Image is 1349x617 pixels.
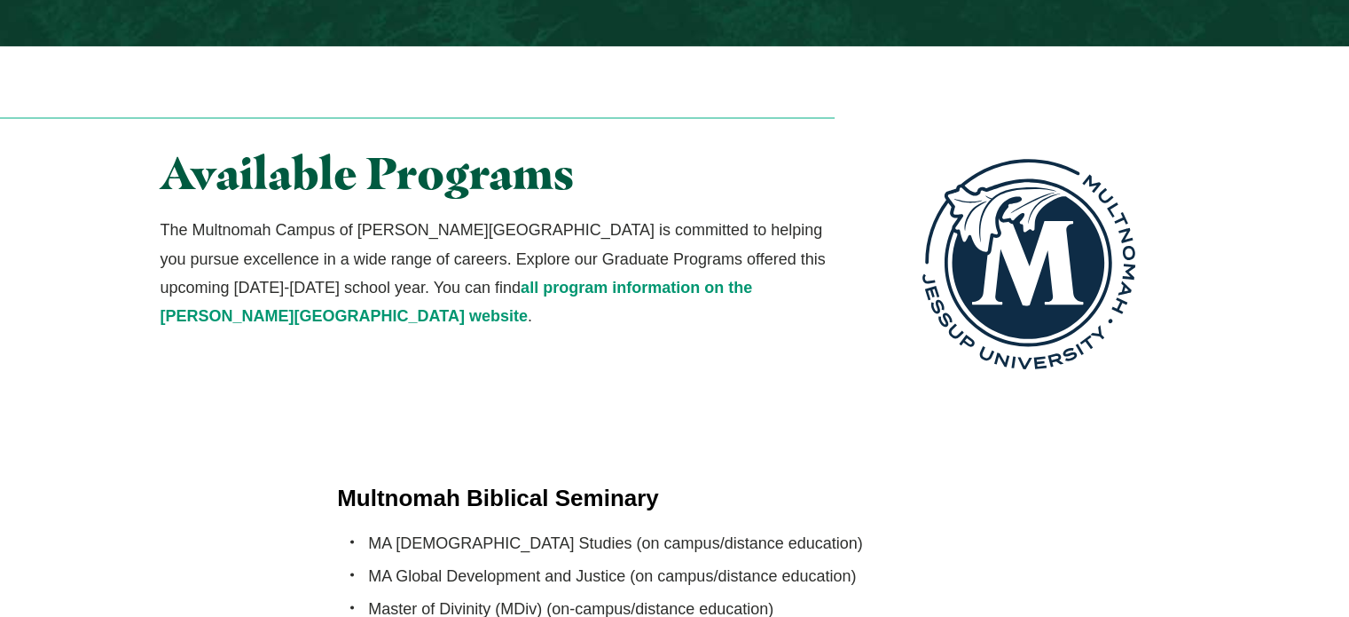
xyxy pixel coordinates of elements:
p: The Multnomah Campus of [PERSON_NAME][GEOGRAPHIC_DATA] is committed to helping you pursue excelle... [161,215,835,330]
li: MA Global Development and Justice (on campus/distance education) [368,561,1012,589]
h2: Available Programs [161,148,835,197]
li: MA [DEMOGRAPHIC_DATA] Studies (on campus/distance education) [368,528,1012,557]
h4: Multnomah Biblical Seminary [337,481,1012,513]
